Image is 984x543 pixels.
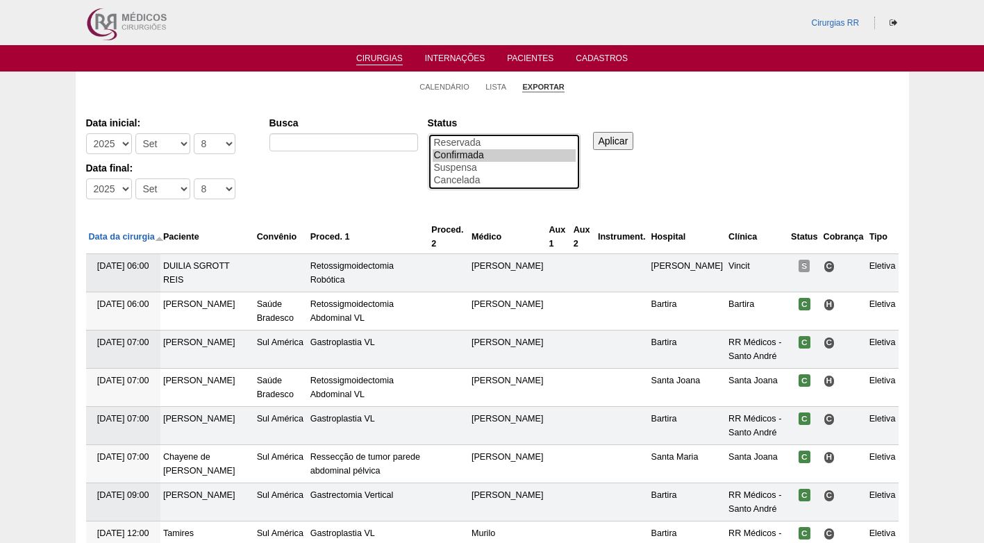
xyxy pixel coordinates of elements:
option: Reservada [433,137,576,149]
td: [PERSON_NAME] [160,292,254,331]
td: Retossigmoidectomia Abdominal VL [308,292,429,331]
label: Status [428,116,581,130]
th: Proced. 1 [308,220,429,254]
td: RR Médicos - Santo André [726,407,788,445]
td: Gastroplastia VL [308,331,429,369]
td: [PERSON_NAME] [160,369,254,407]
span: Confirmada [799,336,810,349]
td: [PERSON_NAME] [469,445,547,483]
option: Cancelada [433,174,576,187]
option: Confirmada [433,149,576,162]
span: [DATE] 06:00 [97,261,149,271]
span: [DATE] 07:00 [97,337,149,347]
th: Paciente [160,220,254,254]
td: [PERSON_NAME] [160,483,254,521]
a: Cadastros [576,53,628,67]
span: [DATE] 06:00 [97,299,149,309]
td: [PERSON_NAME] [469,369,547,407]
td: [PERSON_NAME] [160,407,254,445]
span: [DATE] 07:00 [97,414,149,424]
span: Hospital [824,375,835,387]
td: [PERSON_NAME] [648,254,726,292]
span: Consultório [824,337,835,349]
td: Bartira [648,331,726,369]
th: Médico [469,220,547,254]
th: Proced. 2 [428,220,469,254]
td: Eletiva [867,369,899,407]
td: Saúde Bradesco [254,292,308,331]
td: Gastroplastia VL [308,407,429,445]
td: Ressecção de tumor parede abdominal pélvica [308,445,429,483]
span: Hospital [824,451,835,463]
td: [PERSON_NAME] [469,407,547,445]
span: Confirmada [799,298,810,310]
td: Vincit [726,254,788,292]
td: Eletiva [867,407,899,445]
td: Eletiva [867,292,899,331]
td: Santa Joana [648,369,726,407]
td: Gastrectomia Vertical [308,483,429,521]
td: [PERSON_NAME] [469,254,547,292]
td: Santa Joana [726,445,788,483]
td: Saúde Bradesco [254,369,308,407]
label: Busca [269,116,418,130]
th: Tipo [867,220,899,254]
span: Confirmada [799,374,810,387]
th: Cobrança [821,220,867,254]
td: Bartira [726,292,788,331]
label: Data final: [86,161,256,175]
td: Sul América [254,407,308,445]
span: Consultório [824,528,835,540]
span: Consultório [824,490,835,501]
td: Chayene de [PERSON_NAME] [160,445,254,483]
th: Aux 1 [547,220,571,254]
a: Pacientes [507,53,553,67]
td: [PERSON_NAME] [469,483,547,521]
th: Status [788,220,821,254]
span: [DATE] 07:00 [97,452,149,462]
td: Retossigmoidectomia Robótica [308,254,429,292]
td: DUILIA SGROTT REIS [160,254,254,292]
td: Eletiva [867,254,899,292]
td: Eletiva [867,331,899,369]
span: Suspensa [799,260,810,272]
td: Eletiva [867,483,899,521]
td: RR Médicos - Santo André [726,331,788,369]
td: Santa Joana [726,369,788,407]
span: Hospital [824,299,835,310]
a: Cirurgias [356,53,403,65]
td: Retossigmoidectomia Abdominal VL [308,369,429,407]
td: Sul América [254,483,308,521]
td: Eletiva [867,445,899,483]
td: Bartira [648,483,726,521]
th: Hospital [648,220,726,254]
img: ordem decrescente [155,233,164,242]
a: Exportar [522,82,564,92]
input: Aplicar [593,132,634,150]
label: Data inicial: [86,116,256,130]
td: [PERSON_NAME] [469,331,547,369]
a: Cirurgias RR [811,18,859,28]
input: Digite os termos que você deseja procurar. [269,133,418,151]
td: [PERSON_NAME] [469,292,547,331]
td: Bartira [648,292,726,331]
span: [DATE] 12:00 [97,528,149,538]
td: Sul América [254,331,308,369]
span: Consultório [824,413,835,425]
td: Bartira [648,407,726,445]
a: Internações [425,53,485,67]
span: Confirmada [799,527,810,540]
a: Lista [485,82,506,92]
a: Calendário [419,82,469,92]
a: Data da cirurgia [89,232,164,242]
th: Instrument. [595,220,649,254]
span: [DATE] 09:00 [97,490,149,500]
th: Aux 2 [571,220,595,254]
span: Consultório [824,260,835,272]
span: Confirmada [799,489,810,501]
td: RR Médicos - Santo André [726,483,788,521]
span: [DATE] 07:00 [97,376,149,385]
span: Confirmada [799,451,810,463]
th: Convênio [254,220,308,254]
span: Confirmada [799,412,810,425]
